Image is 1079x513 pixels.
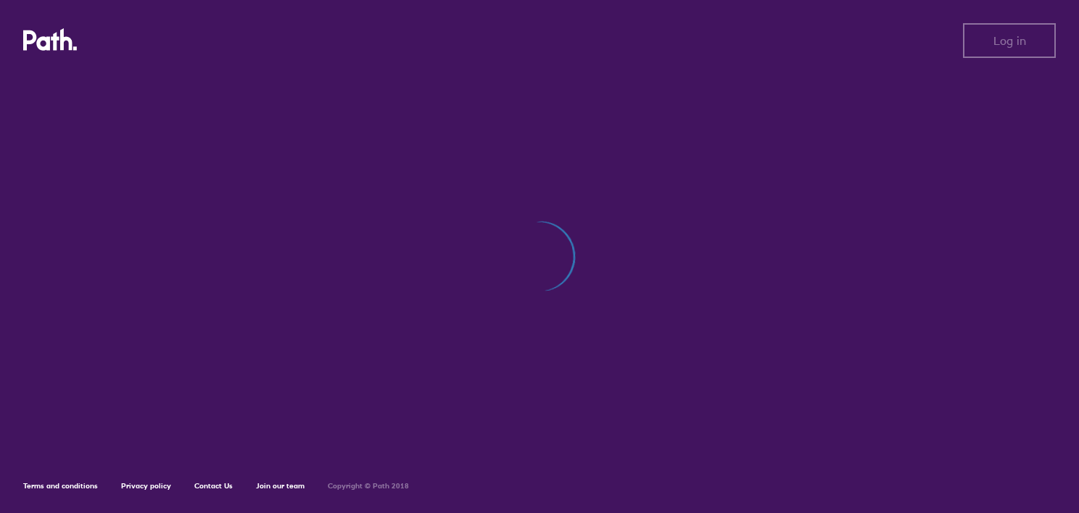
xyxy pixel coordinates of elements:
[993,34,1026,47] span: Log in
[121,481,171,491] a: Privacy policy
[194,481,233,491] a: Contact Us
[23,481,98,491] a: Terms and conditions
[963,23,1056,58] button: Log in
[328,482,409,491] h6: Copyright © Path 2018
[256,481,305,491] a: Join our team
